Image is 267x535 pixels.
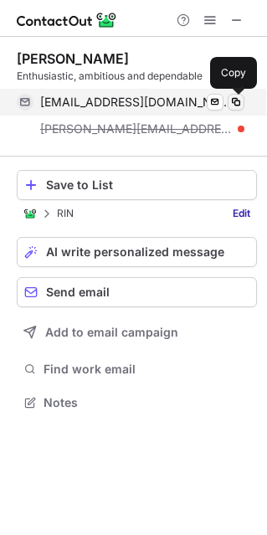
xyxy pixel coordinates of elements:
[44,362,250,377] span: Find work email
[17,170,257,200] button: Save to List
[57,208,74,219] p: RIN
[40,121,232,136] span: [PERSON_NAME][EMAIL_ADDRESS][DOMAIN_NAME]
[46,286,110,299] span: Send email
[46,245,224,259] span: AI write personalized message
[226,205,257,222] a: Edit
[40,95,232,110] span: [EMAIL_ADDRESS][DOMAIN_NAME]
[17,317,257,347] button: Add to email campaign
[17,358,257,381] button: Find work email
[17,50,129,67] div: [PERSON_NAME]
[17,237,257,267] button: AI write personalized message
[45,326,178,339] span: Add to email campaign
[17,69,257,84] div: Enthusiastic, ambitious and dependable
[23,207,37,220] img: ContactOut
[46,178,249,192] div: Save to List
[17,10,117,30] img: ContactOut v5.3.10
[17,391,257,414] button: Notes
[17,277,257,307] button: Send email
[44,395,250,410] span: Notes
